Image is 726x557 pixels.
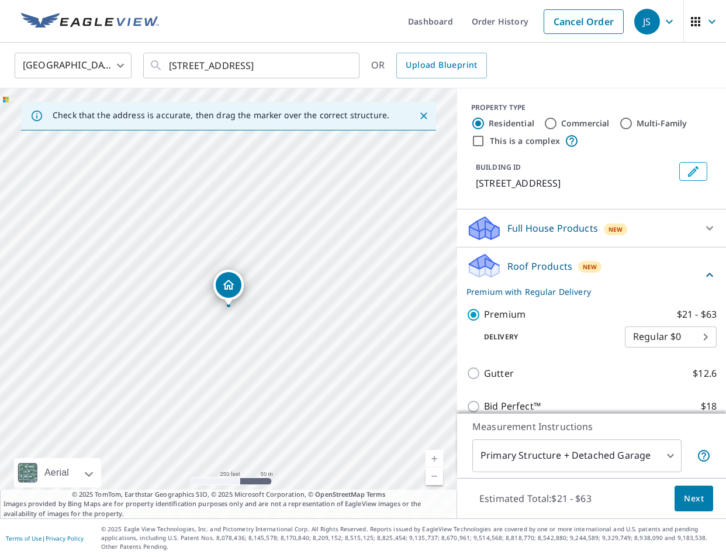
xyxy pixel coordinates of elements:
p: Full House Products [507,221,598,235]
div: Aerial [14,458,101,487]
div: Aerial [41,458,72,487]
span: © 2025 TomTom, Earthstar Geographics SIO, © 2025 Microsoft Corporation, © [72,490,386,500]
label: This is a complex [490,135,560,147]
a: Terms [367,490,386,498]
p: Premium [484,307,526,322]
a: Terms of Use [6,534,42,542]
button: Close [416,108,431,123]
a: Cancel Order [544,9,624,34]
p: Bid Perfect™ [484,399,541,414]
p: Delivery [466,332,625,342]
button: Next [675,486,713,512]
a: OpenStreetMap [315,490,364,498]
button: Edit building 1 [679,162,707,181]
p: [STREET_ADDRESS] [476,176,675,190]
div: JS [634,9,660,35]
div: Dropped pin, building 1, Residential property, 614 Southmont Rd Catonsville, MD 21228 [213,270,244,306]
div: Primary Structure + Detached Garage [472,439,682,472]
p: $21 - $63 [677,307,717,322]
label: Multi-Family [637,118,687,129]
label: Commercial [561,118,610,129]
a: Upload Blueprint [396,53,486,78]
img: EV Logo [21,13,159,30]
p: BUILDING ID [476,162,521,172]
p: Check that the address is accurate, then drag the marker over the correct structure. [53,110,389,121]
div: OR [371,53,487,78]
a: Privacy Policy [46,534,84,542]
p: © 2025 Eagle View Technologies, Inc. and Pictometry International Corp. All Rights Reserved. Repo... [101,525,720,551]
span: Upload Blueprint [406,58,477,73]
span: Next [684,491,704,506]
a: Current Level 17, Zoom Out [426,467,443,485]
p: $12.6 [693,366,717,381]
span: New [609,225,623,234]
label: Residential [489,118,534,129]
div: [GEOGRAPHIC_DATA] [15,49,132,82]
div: PROPERTY TYPE [471,102,712,113]
p: Estimated Total: $21 - $63 [470,486,601,511]
div: Roof ProductsNewPremium with Regular Delivery [466,252,717,298]
div: Regular $0 [625,321,717,353]
a: Current Level 17, Zoom In [426,450,443,467]
p: Premium with Regular Delivery [466,286,703,298]
p: $18 [701,399,717,414]
span: Your report will include the primary structure and a detached garage if one exists. [697,449,711,463]
input: Search by address or latitude-longitude [169,49,336,82]
p: Measurement Instructions [472,420,711,434]
span: New [583,262,597,271]
p: | [6,535,84,542]
div: Full House ProductsNew [466,214,717,242]
p: Roof Products [507,259,572,273]
p: Gutter [484,366,514,381]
